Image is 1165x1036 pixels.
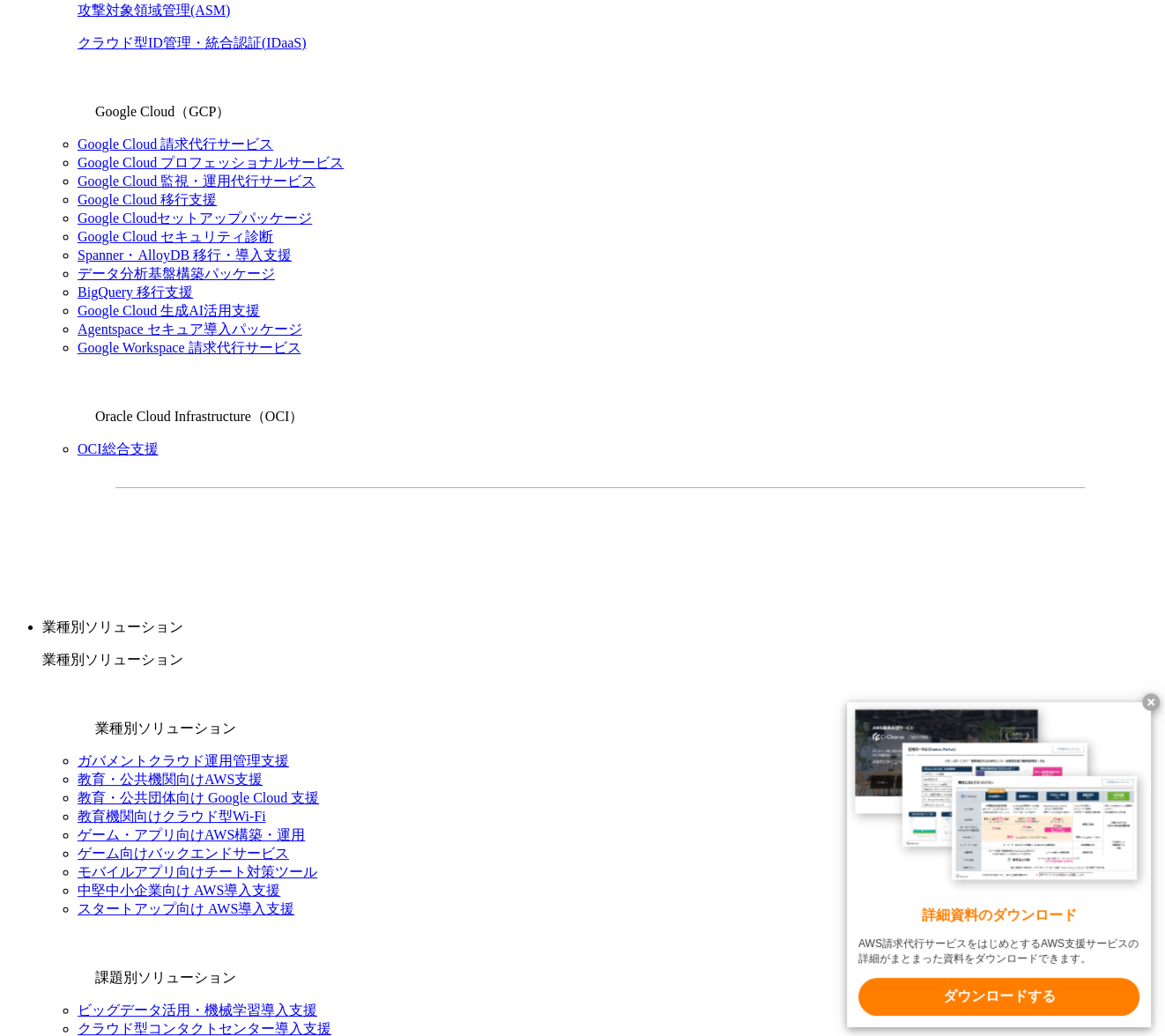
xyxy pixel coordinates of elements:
p: 業種別ソリューション [42,651,1158,670]
a: ゲーム向けバックエンドサービス [78,846,289,861]
a: ビッグデータ活用・機械学習導入支援 [78,1003,317,1017]
img: 業種別ソリューション [42,684,92,733]
a: Google Cloudセットアップパッケージ [78,211,312,226]
a: クラウド型コンタクトセンター導入支援 [78,1021,331,1036]
a: クラウド型ID管理・統合認証(IDaaS) [78,35,307,50]
a: Spanner・AlloyDB 移行・導入支援 [78,248,292,263]
a: Google Cloud セキュリティ診断 [78,229,273,244]
a: Google Cloud プロフェッショナルサービス [78,155,344,170]
a: 教育機関向けクラウド型Wi-Fi [78,809,266,824]
a: 教育・公共団体向け Google Cloud 支援 [78,790,319,805]
p: 業種別ソリューション [42,618,1158,637]
a: Agentspace セキュア導入パッケージ [78,322,302,337]
a: Google Cloud 移行支援 [78,192,217,207]
a: モバイルアプリ向けチート対策ツール [78,864,317,879]
a: データ分析基盤構築パッケージ [78,266,275,281]
x-t: 詳細資料のダウンロード [858,906,1139,926]
img: 課題別ソリューション [42,933,92,982]
a: スタートアップ向け AWS導入支援 [78,901,294,916]
a: BigQuery 移行支援 [78,285,193,300]
img: 矢印 [864,535,878,542]
a: まずは相談する [609,516,893,560]
a: OCI総合支援 [78,441,159,456]
a: Google Workspace 請求代行サービス [78,340,301,355]
a: Google Cloud 請求代行サービス [78,137,273,152]
img: 矢印 [562,535,576,542]
a: 資料を請求する [308,516,591,560]
a: 攻撃対象領域管理(ASM) [78,3,230,18]
x-t: ダウンロードする [858,978,1139,1016]
a: 教育・公共機関向けAWS支援 [78,772,263,787]
a: ガバメントクラウド運用管理支援 [78,753,289,768]
span: Google Cloud（GCP） [95,104,230,119]
span: Oracle Cloud Infrastructure（OCI） [95,409,303,424]
span: 業種別ソリューション [95,721,236,736]
a: 詳細資料のダウンロード AWS請求代行サービスをはじめとするAWS支援サービスの詳細がまとまった資料をダウンロードできます。 ダウンロードする [847,702,1151,1027]
img: Oracle Cloud Infrastructure（OCI） [42,372,92,421]
a: 中堅中小企業向け AWS導入支援 [78,883,280,898]
img: Google Cloud（GCP） [42,67,92,116]
x-t: AWS請求代行サービスをはじめとするAWS支援サービスの詳細がまとまった資料をダウンロードできます。 [858,936,1139,966]
span: 課題別ソリューション [95,970,236,985]
a: Google Cloud 生成AI活用支援 [78,303,260,318]
a: ゲーム・アプリ向けAWS構築・運用 [78,827,305,842]
a: Google Cloud 監視・運用代行サービス [78,174,315,189]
